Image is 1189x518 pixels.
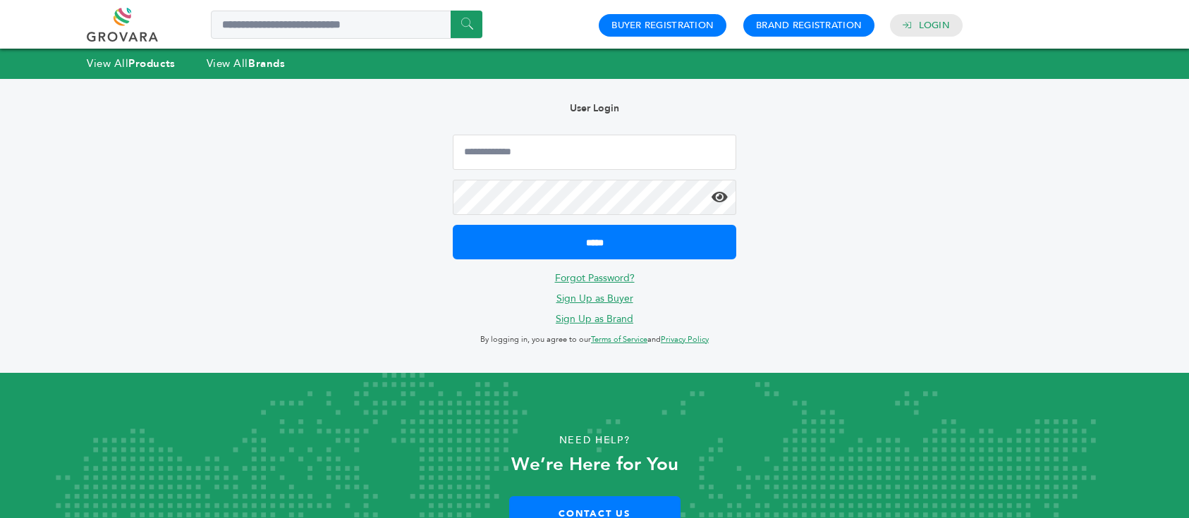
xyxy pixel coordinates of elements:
input: Password [453,180,736,215]
b: User Login [570,101,619,115]
a: Buyer Registration [611,19,714,32]
a: View AllProducts [87,56,176,70]
p: By logging in, you agree to our and [453,331,736,348]
strong: We’re Here for You [511,452,678,477]
input: Search a product or brand... [211,11,482,39]
a: Sign Up as Buyer [556,292,633,305]
a: Sign Up as Brand [556,312,633,326]
a: Forgot Password? [555,271,635,285]
p: Need Help? [59,430,1129,451]
a: View AllBrands [207,56,286,70]
input: Email Address [453,135,736,170]
a: Brand Registration [756,19,862,32]
strong: Brands [248,56,285,70]
a: Login [919,19,950,32]
a: Privacy Policy [661,334,709,345]
a: Terms of Service [591,334,647,345]
strong: Products [128,56,175,70]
